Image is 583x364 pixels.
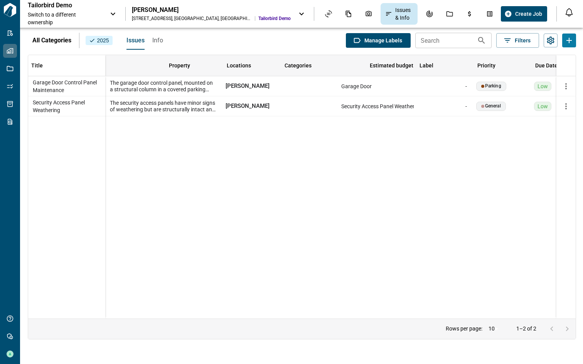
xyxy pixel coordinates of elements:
[86,36,113,45] button: 2025
[465,102,467,110] span: -
[341,82,372,90] span: Garage Door
[421,7,438,20] div: Renovation Record
[535,55,558,76] div: Due Date
[370,55,413,76] div: Estimated budget
[420,55,433,76] div: Label
[320,7,337,20] div: Asset View
[281,55,359,76] div: Categories
[446,326,482,331] p: Rows per page:
[462,7,478,20] div: Budgets
[482,7,498,20] div: Takeoff Center
[361,7,377,20] div: Photos
[532,55,571,76] div: Due Date
[515,10,542,18] span: Create Job
[119,31,163,50] div: base tabs
[110,80,216,93] span: The garage door control panel, mounted on a structural column in a covered parking area, is in go...
[416,55,474,76] div: Label
[110,100,216,113] span: The security access panels have minor signs of weathering but are structurally intact and functio...
[485,323,504,334] div: 10
[126,37,145,44] span: Issues
[341,102,437,110] span: Security Access Panel Weathering, Paint
[563,6,575,18] button: Open notification feed
[28,11,102,26] span: Switch to a different ownership
[166,55,224,76] div: Property
[132,6,291,14] div: [PERSON_NAME]
[227,55,251,76] div: Locations
[33,79,101,94] span: Garage Door Control Panel Maintenance
[496,33,539,48] button: Filters
[32,36,71,45] p: All Categories
[132,15,252,22] div: [STREET_ADDRESS] , [GEOGRAPHIC_DATA] , [GEOGRAPHIC_DATA]
[31,55,43,76] div: Title
[359,55,416,76] div: Estimated budget
[562,34,576,47] button: Add Issues or Info
[477,55,495,76] div: Priority
[501,6,547,22] button: Create Job
[221,96,279,116] div: [PERSON_NAME]
[50,55,166,76] div: Description
[340,7,357,20] div: Documents
[152,37,163,44] span: Info
[364,37,402,44] span: Manage Labels
[221,76,279,96] div: [PERSON_NAME]
[538,102,548,110] span: low
[224,55,281,76] div: Locations
[28,2,97,9] p: Tailorbird Demo
[395,6,413,22] span: Issues & Info
[381,3,418,25] div: Issues & Info
[538,82,548,90] span: low
[28,55,105,76] div: Title
[481,84,501,89] div: Parking
[516,326,536,331] p: 1–2 of 2
[441,7,458,20] div: Jobs
[258,15,291,22] span: Tailorbird Demo
[33,99,101,114] span: Security Access Panel Weathering
[474,55,532,76] div: Priority
[169,55,190,76] div: Property
[544,34,558,47] button: Settings
[481,104,501,109] div: General
[89,37,110,44] span: 2025
[285,55,312,76] div: Categories
[465,82,467,90] span: -
[515,37,531,44] span: Filters
[346,33,411,48] button: Manage Labels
